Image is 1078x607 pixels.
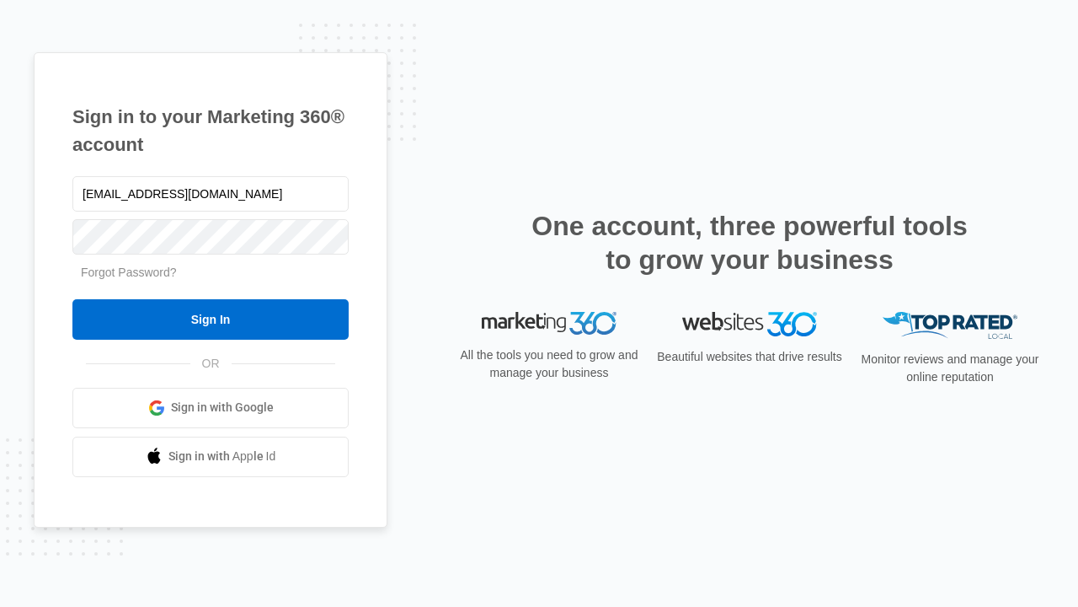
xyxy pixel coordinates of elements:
[171,399,274,416] span: Sign in with Google
[856,351,1044,386] p: Monitor reviews and manage your online reputation
[72,103,349,158] h1: Sign in to your Marketing 360® account
[168,448,276,465] span: Sign in with Apple Id
[72,176,349,212] input: Email
[682,312,817,336] img: Websites 360
[72,299,349,340] input: Sign In
[72,388,349,428] a: Sign in with Google
[81,266,177,279] a: Forgot Password?
[883,312,1017,340] img: Top Rated Local
[655,348,844,366] p: Beautiful websites that drive results
[482,312,616,336] img: Marketing 360
[190,355,232,373] span: OR
[72,437,349,477] a: Sign in with Apple Id
[526,209,973,277] h2: One account, three powerful tools to grow your business
[455,346,643,382] p: All the tools you need to grow and manage your business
